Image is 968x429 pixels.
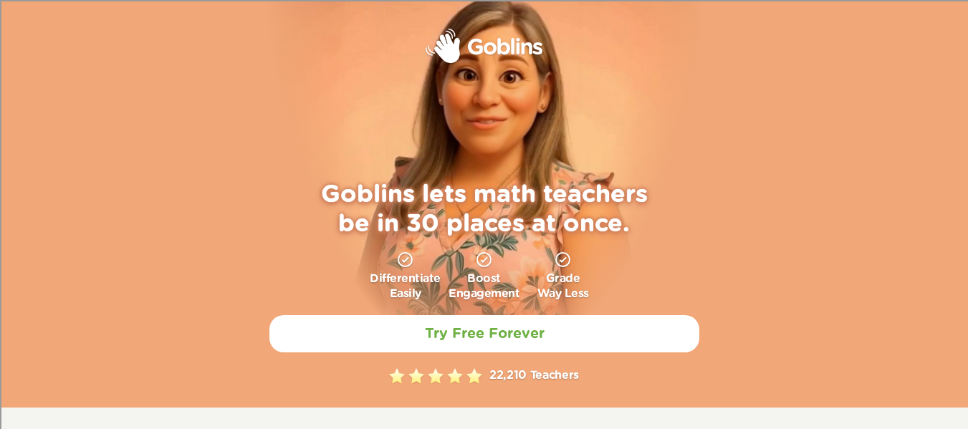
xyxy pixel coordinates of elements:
[370,271,441,302] p: Differentiate Easily
[305,180,663,239] h1: Goblins lets math teachers be in 30 places at once.
[424,325,544,342] h2: Try Free Forever
[537,271,589,302] p: Grade Way Less
[269,315,699,352] a: Try Free Forever
[489,367,579,385] p: 22,210 Teachers
[449,271,519,302] p: Boost Engagement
